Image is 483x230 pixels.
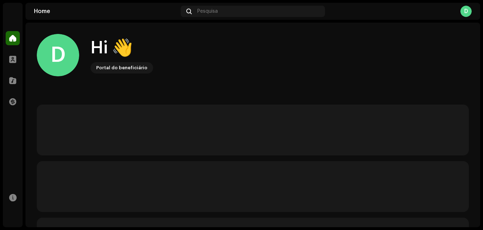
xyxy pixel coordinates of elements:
[91,37,153,59] div: Hi 👋
[34,8,178,14] div: Home
[460,6,472,17] div: D
[37,34,79,76] div: D
[96,64,147,72] div: Portal do beneficiário
[197,8,218,14] span: Pesquisa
